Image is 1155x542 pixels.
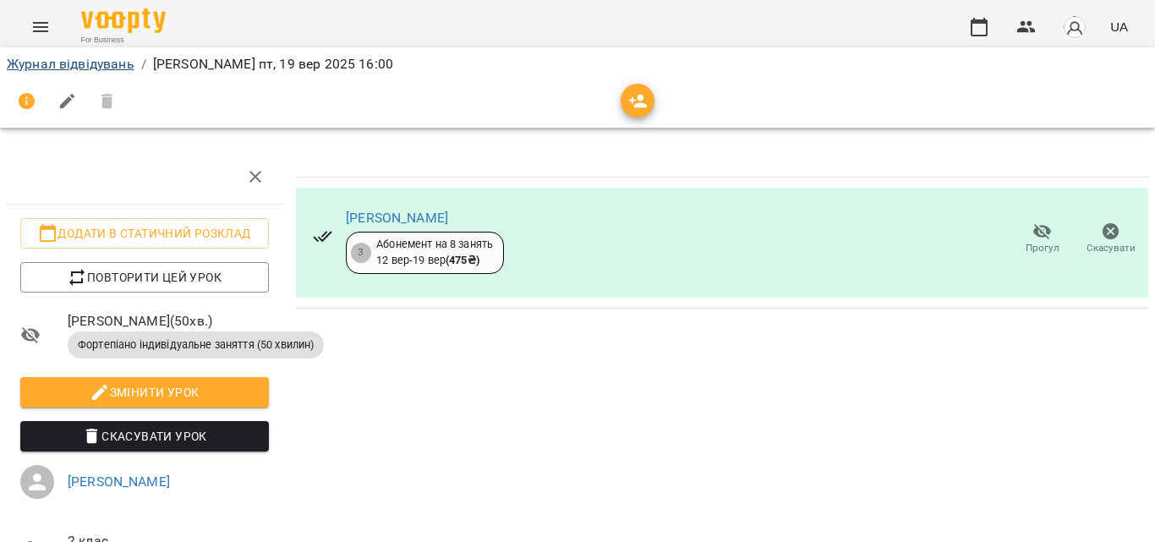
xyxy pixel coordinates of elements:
p: [PERSON_NAME] пт, 19 вер 2025 16:00 [153,54,393,74]
div: Абонемент на 8 занять 12 вер - 19 вер [376,237,493,268]
img: Voopty Logo [81,8,166,33]
a: [PERSON_NAME] [346,210,448,226]
a: [PERSON_NAME] [68,474,170,490]
img: avatar_s.png [1063,15,1087,39]
button: Додати в статичний розклад [20,218,269,249]
a: Журнал відвідувань [7,56,134,72]
div: 3 [351,243,371,263]
span: Змінити урок [34,382,255,402]
span: Фортепіано індивідуальне заняття (50 хвилин) [68,337,324,353]
span: Повторити цей урок [34,267,255,287]
span: Скасувати [1087,241,1136,255]
span: Скасувати Урок [34,426,255,446]
button: Menu [20,7,61,47]
button: Скасувати [1076,216,1145,263]
li: / [141,54,146,74]
span: UA [1110,18,1128,36]
button: UA [1103,11,1135,42]
button: Прогул [1008,216,1076,263]
span: Додати в статичний розклад [34,223,255,244]
button: Змінити урок [20,377,269,408]
span: [PERSON_NAME] ( 50 хв. ) [68,311,269,331]
span: Прогул [1026,241,1059,255]
button: Повторити цей урок [20,262,269,293]
nav: breadcrumb [7,54,1148,74]
button: Скасувати Урок [20,421,269,452]
span: For Business [81,35,166,46]
b: ( 475 ₴ ) [446,254,479,266]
